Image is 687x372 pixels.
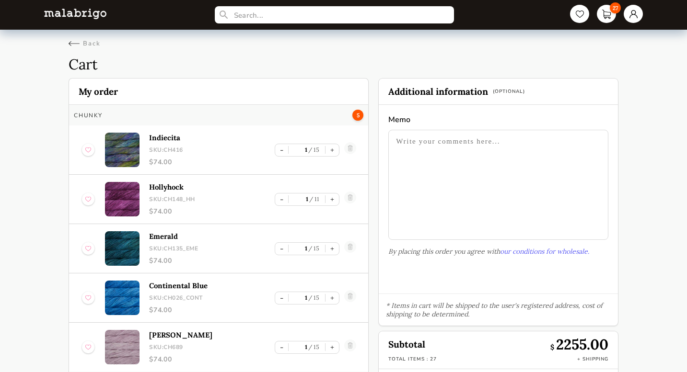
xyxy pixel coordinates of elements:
[149,146,275,154] p: SKU: CH416
[149,355,275,364] p: $ 74.00
[308,195,319,203] label: 11
[550,343,556,351] span: $
[610,2,621,13] span: 27
[149,207,275,216] p: $ 74.00
[44,9,106,19] img: L5WsItTXhTFtyxb3tkNoXNspfcfOAAWlbXYcuBTUg0FA22wzaAJ6kXiYLTb6coiuTfQf1mE2HwVko7IAAAAASUVORK5CYII=
[275,243,288,255] button: -
[275,292,288,304] button: -
[307,343,320,350] label: 15
[352,110,363,121] span: 5
[500,247,589,256] a: our conditions for wholesale.
[105,231,140,266] img: 0.jpg
[493,88,525,95] label: (Optional)
[74,112,103,119] h3: Chunky
[388,338,425,350] strong: Subtotal
[577,356,608,362] p: + Shipping
[149,158,275,167] p: $ 74.00
[105,330,140,364] img: 0.jpg
[326,292,339,304] button: +
[275,144,288,156] button: -
[275,193,288,205] button: -
[105,133,140,167] img: 0.jpg
[307,245,320,252] label: 15
[105,182,140,216] img: 0.jpg
[215,6,454,23] input: Search...
[275,341,288,353] button: -
[388,114,608,125] label: Memo
[69,79,368,105] h2: My order
[597,5,616,23] a: 27
[326,144,339,156] button: +
[149,330,275,339] p: [PERSON_NAME]
[379,79,617,105] h2: Additional information
[307,294,320,301] label: 15
[388,247,608,256] p: By placing this order you agree with
[149,232,275,241] p: Emerald
[326,341,339,353] button: +
[149,281,275,290] p: Continental Blue
[149,256,275,265] p: $ 74.00
[307,146,320,153] label: 15
[149,245,275,252] p: SKU: CH135_EME
[149,305,275,315] p: $ 74.00
[550,335,608,353] p: 2255.00
[149,133,275,142] p: Indiecita
[149,195,275,203] p: SKU: CH148_HH
[69,55,618,73] h1: Cart
[326,193,339,205] button: +
[149,343,275,351] p: SKU: CH689
[326,243,339,255] button: +
[69,39,101,48] div: Back
[149,182,275,192] p: Hollyhock
[149,294,275,302] p: SKU: CH026_CONT
[379,293,617,326] p: * Items in cart will be shipped to the user's registered address, cost of shipping to be determined.
[105,281,140,315] img: 0.jpg
[388,356,437,362] p: Total items : 27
